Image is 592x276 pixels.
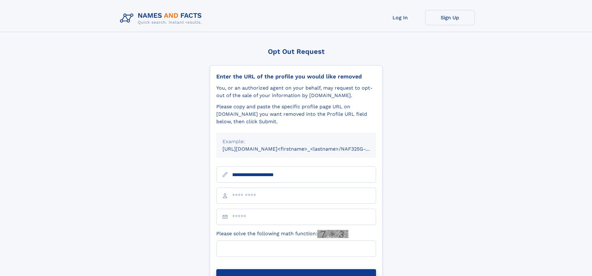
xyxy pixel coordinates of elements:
div: Example: [223,138,370,145]
div: Opt Out Request [210,48,383,55]
div: Please copy and paste the specific profile page URL on [DOMAIN_NAME] you want removed into the Pr... [216,103,376,125]
img: Logo Names and Facts [117,10,207,27]
a: Sign Up [425,10,475,25]
label: Please solve the following math function: [216,230,348,238]
small: [URL][DOMAIN_NAME]<firstname>_<lastname>/NAF325G-xxxxxxxx [223,146,388,152]
div: Enter the URL of the profile you would like removed [216,73,376,80]
div: You, or an authorized agent on your behalf, may request to opt-out of the sale of your informatio... [216,84,376,99]
a: Log In [375,10,425,25]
